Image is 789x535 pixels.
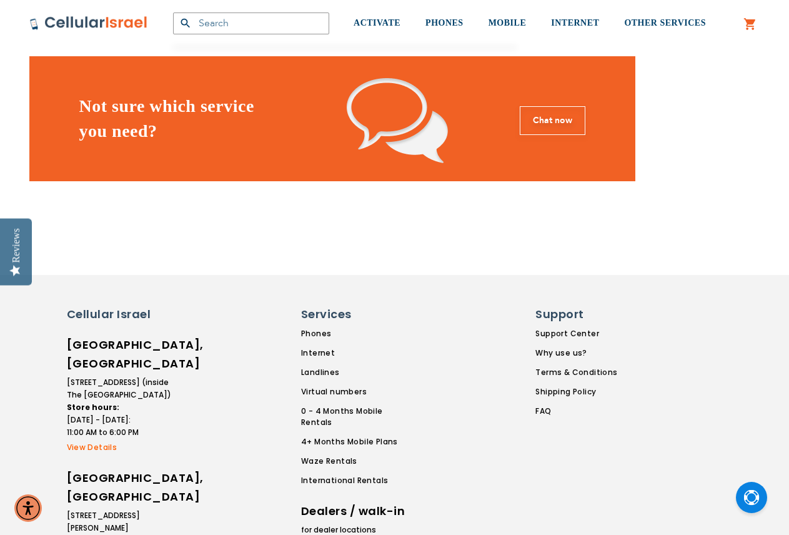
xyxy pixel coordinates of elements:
h6: [GEOGRAPHIC_DATA], [GEOGRAPHIC_DATA] [67,469,173,506]
strong: Store hours: [67,402,119,412]
h6: Dealers / walk-in [301,502,407,521]
a: Landlines [301,367,415,378]
span: MOBILE [489,18,527,27]
h6: Services [301,306,407,322]
a: 4+ Months Mobile Plans [301,436,415,447]
li: [STREET_ADDRESS] (inside The [GEOGRAPHIC_DATA]) [DATE] - [DATE]: 11:00 AM to 6:00 PM [67,376,173,439]
a: Chat now [520,106,585,136]
span: ACTIVATE [354,18,400,27]
div: Accessibility Menu [14,494,42,522]
span: INTERNET [551,18,599,27]
a: Support Center [535,328,617,339]
a: International Rentals [301,475,415,486]
a: FAQ [535,406,617,417]
span: OTHER SERVICES [624,18,706,27]
h6: Cellular Israel [67,306,173,322]
h1: Not sure which service you need? [79,94,254,144]
a: Phones [301,328,415,339]
a: 0 - 4 Months Mobile Rentals [301,406,415,428]
h6: [GEOGRAPHIC_DATA], [GEOGRAPHIC_DATA] [67,336,173,373]
h6: Support [535,306,610,322]
a: Terms & Conditions [535,367,617,378]
a: Waze Rentals [301,456,415,467]
img: Cellular Israel Logo [29,16,148,31]
div: Reviews [11,228,22,262]
a: Internet [301,347,415,359]
a: Shipping Policy [535,386,617,397]
a: Virtual numbers [301,386,415,397]
a: Why use us? [535,347,617,359]
input: Search [173,12,329,34]
span: PHONES [425,18,464,27]
a: View Details [67,442,173,453]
